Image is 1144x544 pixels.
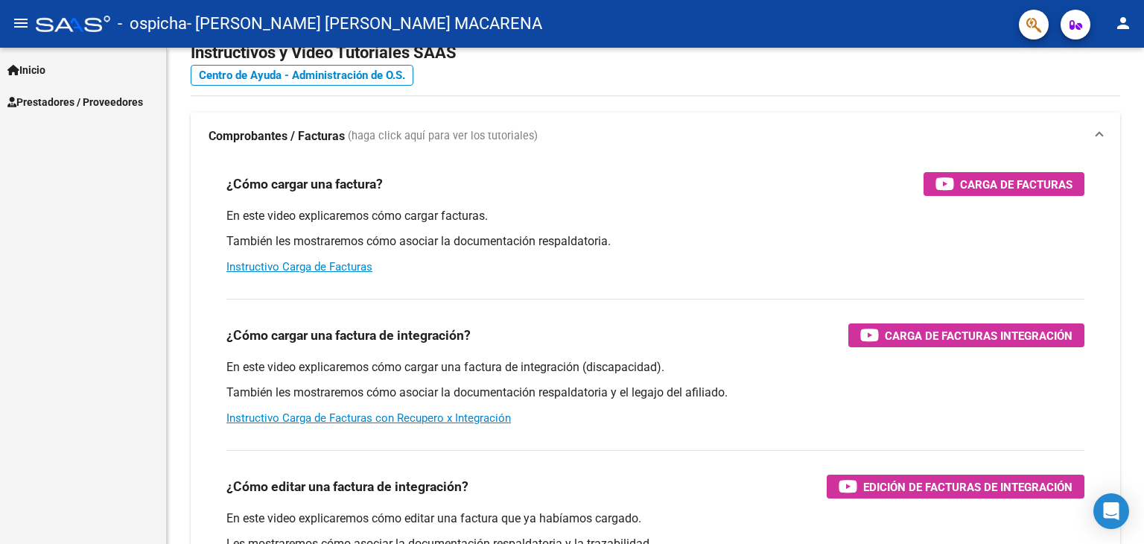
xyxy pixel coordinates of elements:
span: (haga click aquí para ver los tutoriales) [348,128,538,145]
span: Carga de Facturas Integración [885,326,1072,345]
span: - ospicha [118,7,187,40]
p: En este video explicaremos cómo cargar facturas. [226,208,1084,224]
span: Prestadores / Proveedores [7,94,143,110]
p: En este video explicaremos cómo cargar una factura de integración (discapacidad). [226,359,1084,376]
p: En este video explicaremos cómo editar una factura que ya habíamos cargado. [226,510,1084,527]
div: Open Intercom Messenger [1093,493,1129,529]
h2: Instructivos y Video Tutoriales SAAS [191,39,1120,67]
a: Centro de Ayuda - Administración de O.S. [191,65,413,86]
mat-icon: person [1114,14,1132,32]
h3: ¿Cómo cargar una factura de integración? [226,325,471,346]
span: - [PERSON_NAME] [PERSON_NAME] MACARENA [187,7,542,40]
h3: ¿Cómo cargar una factura? [226,174,383,194]
p: También les mostraremos cómo asociar la documentación respaldatoria. [226,233,1084,250]
button: Edición de Facturas de integración [827,475,1084,499]
span: Edición de Facturas de integración [863,478,1072,496]
strong: Comprobantes / Facturas [209,128,345,145]
a: Instructivo Carga de Facturas [226,260,372,273]
span: Carga de Facturas [960,175,1072,194]
h3: ¿Cómo editar una factura de integración? [226,476,468,497]
button: Carga de Facturas Integración [848,323,1084,347]
span: Inicio [7,62,45,78]
button: Carga de Facturas [924,172,1084,196]
mat-expansion-panel-header: Comprobantes / Facturas (haga click aquí para ver los tutoriales) [191,113,1120,160]
a: Instructivo Carga de Facturas con Recupero x Integración [226,411,511,425]
p: También les mostraremos cómo asociar la documentación respaldatoria y el legajo del afiliado. [226,385,1084,401]
mat-icon: menu [12,14,30,32]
